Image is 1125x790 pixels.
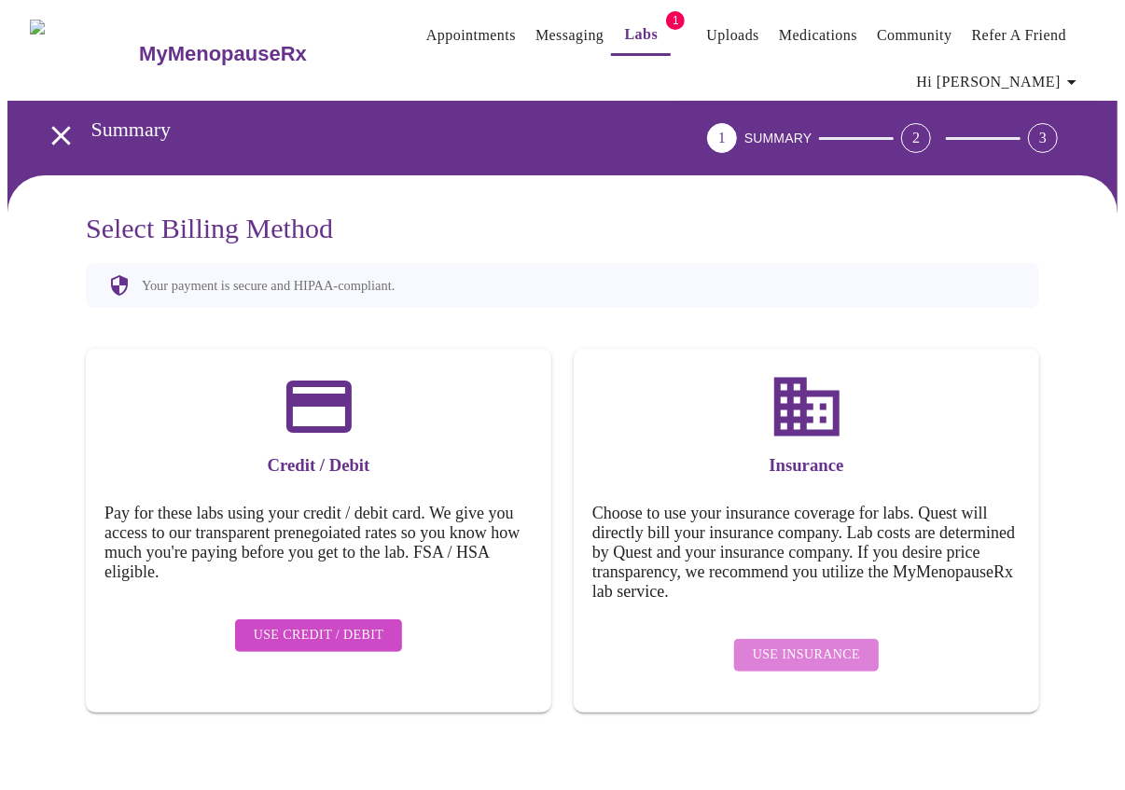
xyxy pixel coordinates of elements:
div: 1 [707,123,737,153]
a: Messaging [535,22,604,49]
h3: Insurance [592,455,1021,476]
h5: Pay for these labs using your credit / debit card. We give you access to our transparent prenegoi... [104,504,533,582]
a: Appointments [426,22,516,49]
button: Medications [771,17,865,54]
div: 3 [1028,123,1058,153]
button: Community [869,17,960,54]
button: Hi [PERSON_NAME] [910,63,1090,101]
button: Appointments [419,17,523,54]
img: MyMenopauseRx Logo [30,20,137,90]
button: Refer a Friend [965,17,1075,54]
span: Hi [PERSON_NAME] [917,69,1083,95]
h3: Summary [91,118,604,142]
p: Your payment is secure and HIPAA-compliant. [142,278,395,294]
h5: Choose to use your insurance coverage for labs. Quest will directly bill your insurance company. ... [592,504,1021,602]
a: Medications [779,22,857,49]
button: Uploads [699,17,767,54]
a: Uploads [706,22,759,49]
span: Use Credit / Debit [254,624,384,647]
a: Refer a Friend [972,22,1067,49]
button: Labs [611,16,671,56]
span: Use Insurance [753,644,860,667]
h3: Select Billing Method [86,213,1039,244]
button: Use Credit / Debit [235,619,403,652]
button: Messaging [528,17,611,54]
div: 2 [901,123,931,153]
span: 1 [666,11,685,30]
a: MyMenopauseRx [137,21,382,87]
span: SUMMARY [744,131,812,146]
button: Use Insurance [734,639,879,672]
button: open drawer [34,108,89,163]
a: Community [877,22,952,49]
h3: MyMenopauseRx [139,42,307,66]
a: Labs [625,21,659,48]
h3: Credit / Debit [104,455,533,476]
